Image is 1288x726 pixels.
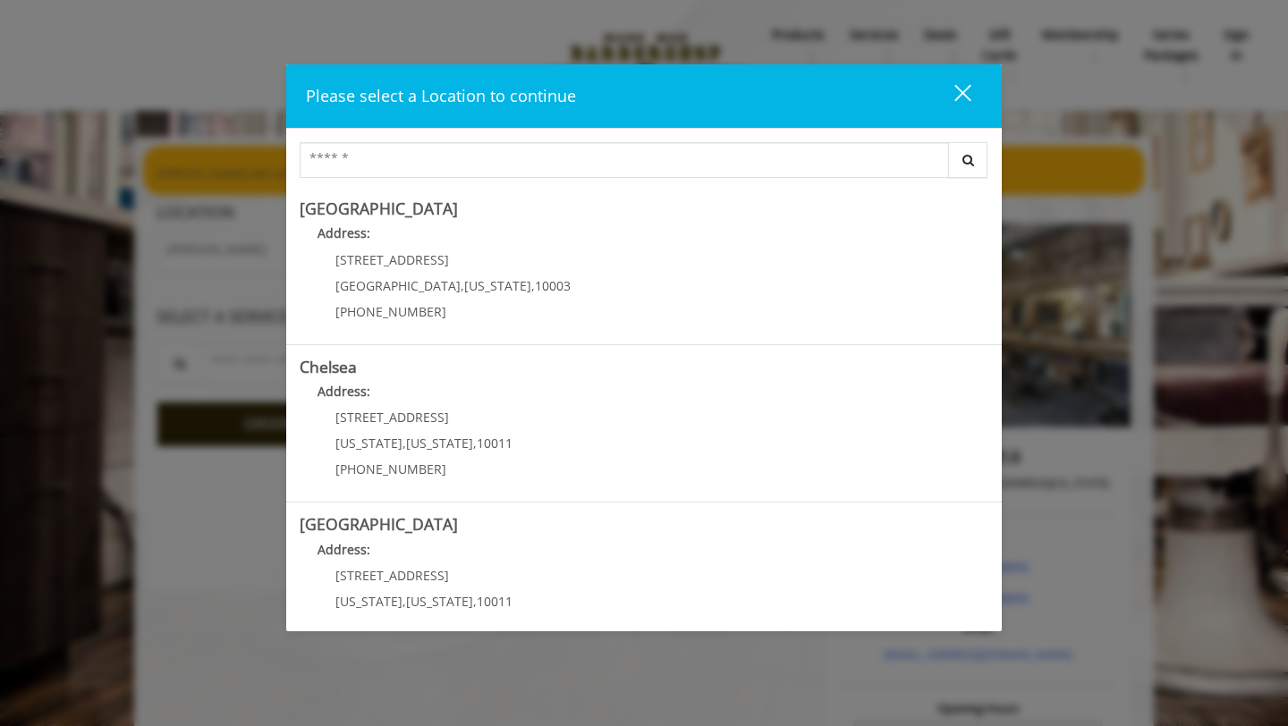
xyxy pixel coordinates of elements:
span: 10003 [535,277,571,294]
span: [STREET_ADDRESS] [335,567,449,584]
span: , [402,435,406,452]
span: 10011 [477,593,513,610]
span: Please select a Location to continue [306,85,576,106]
span: [US_STATE] [406,435,473,452]
input: Search Center [300,142,949,178]
b: Address: [318,541,370,558]
span: , [402,593,406,610]
span: [US_STATE] [335,435,402,452]
b: [GEOGRAPHIC_DATA] [300,198,458,219]
span: [US_STATE] [406,593,473,610]
div: Center Select [300,142,988,187]
span: [US_STATE] [464,277,531,294]
span: [GEOGRAPHIC_DATA] [335,277,461,294]
span: 10011 [477,435,513,452]
span: , [531,277,535,294]
span: [STREET_ADDRESS] [335,251,449,268]
span: , [473,593,477,610]
div: close dialog [934,83,970,110]
b: [GEOGRAPHIC_DATA] [300,513,458,535]
i: Search button [958,154,979,166]
b: Address: [318,224,370,241]
span: [PHONE_NUMBER] [335,460,446,477]
span: , [473,435,477,452]
span: [PHONE_NUMBER] [335,303,446,320]
span: [STREET_ADDRESS] [335,409,449,426]
b: Chelsea [300,356,357,377]
span: [PHONE_NUMBER] [335,619,446,636]
button: close dialog [921,78,982,114]
b: Address: [318,383,370,400]
span: [US_STATE] [335,593,402,610]
span: , [461,277,464,294]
